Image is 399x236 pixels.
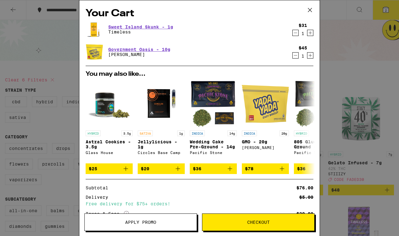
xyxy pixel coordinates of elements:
p: 805 Glue Pre-Ground - 14g [294,139,341,149]
p: [PERSON_NAME] [108,52,170,57]
p: 1g [177,131,185,136]
a: Open page for Astral Cookies - 3.5g from Glass House [86,80,133,163]
div: $5.00 [299,195,313,199]
div: $30.80 [296,212,313,216]
div: 1 [299,54,307,59]
span: $20 [141,166,149,171]
div: Delivery [86,195,113,199]
button: Decrement [292,30,299,36]
p: INDICA [242,131,257,136]
p: HYBRID [294,131,309,136]
button: Increment [307,30,313,36]
div: [PERSON_NAME] [242,146,289,150]
button: Add to bag [190,163,237,174]
div: $31 [299,23,307,28]
button: Add to bag [138,163,185,174]
p: 14g [227,131,237,136]
button: Add to bag [294,163,341,174]
button: Apply Promo [84,213,197,231]
p: Timeless [108,29,173,34]
div: $45 [299,45,307,50]
div: $76.00 [296,186,313,190]
p: Astral Cookies - 3.5g [86,139,133,149]
div: Free delivery for $75+ orders! [86,202,313,206]
a: Open page for 805 Glue Pre-Ground - 14g from Pacific Stone [294,80,341,163]
div: Subtotal [86,186,113,190]
button: Add to bag [242,163,289,174]
span: $36 [297,166,306,171]
img: Pacific Stone - 805 Glue Pre-Ground - 14g [294,80,341,127]
button: Add to bag [86,163,133,174]
div: 1 [299,31,307,36]
img: Glass House - Astral Cookies - 3.5g [86,80,133,127]
a: Sweet Island Skunk - 1g [108,24,173,29]
p: GMO - 20g [242,139,289,144]
span: $78 [245,166,253,171]
span: $36 [193,166,201,171]
button: Increment [307,52,313,59]
p: 20g [279,131,289,136]
button: Decrement [292,52,299,59]
a: Open page for Wedding Cake Pre-Ground - 14g from Pacific Stone [190,80,237,163]
div: Pacific Stone [294,151,341,155]
p: Wedding Cake Pre-Ground - 14g [190,139,237,149]
a: Government Oasis - 10g [108,47,170,52]
div: Pacific Stone [190,151,237,155]
p: INDICA [190,131,205,136]
img: Yada Yada - Government Oasis - 10g [86,43,103,61]
img: Yada Yada - GMO - 20g [242,80,289,127]
div: Circles Base Camp [138,151,185,155]
span: Checkout [247,220,270,224]
div: Taxes & Fees [86,211,129,217]
p: Jellylicious - 1g [138,139,185,149]
button: Checkout [202,213,315,231]
div: Glass House [86,151,133,155]
p: 3.5g [121,131,133,136]
p: SATIVA [138,131,153,136]
img: Timeless - Sweet Island Skunk - 1g [86,21,103,38]
span: $25 [89,166,97,171]
img: Pacific Stone - Wedding Cake Pre-Ground - 14g [190,80,237,127]
h2: You may also like... [86,71,313,77]
a: Open page for GMO - 20g from Yada Yada [242,80,289,163]
span: Apply Promo [125,220,156,224]
a: Open page for Jellylicious - 1g from Circles Base Camp [138,80,185,163]
h2: Your Cart [86,7,313,21]
img: Circles Base Camp - Jellylicious - 1g [138,80,185,127]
